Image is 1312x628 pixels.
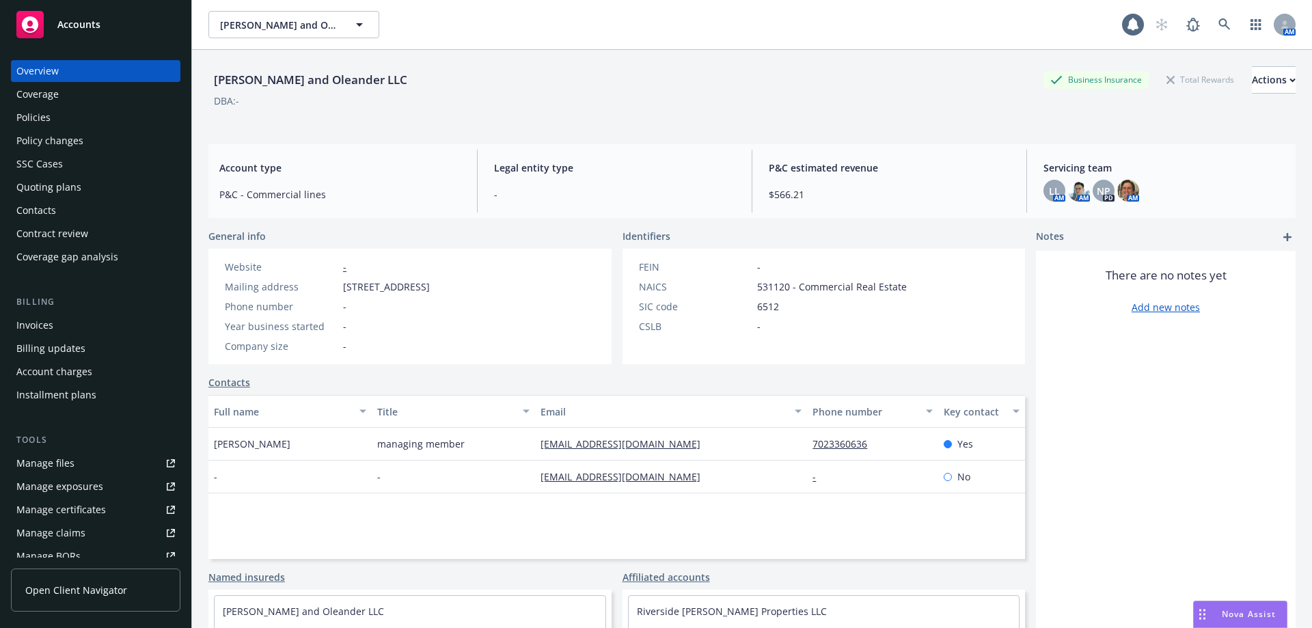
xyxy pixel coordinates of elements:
[1179,11,1207,38] a: Report a Bug
[1106,267,1227,284] span: There are no notes yet
[1279,229,1296,245] a: add
[957,469,970,484] span: No
[639,279,752,294] div: NAICS
[16,246,118,268] div: Coverage gap analysis
[769,187,1010,202] span: $566.21
[494,187,735,202] span: -
[11,361,180,383] a: Account charges
[11,295,180,309] div: Billing
[1160,71,1241,88] div: Total Rewards
[11,200,180,221] a: Contacts
[11,176,180,198] a: Quoting plans
[1117,180,1139,202] img: photo
[16,176,81,198] div: Quoting plans
[639,299,752,314] div: SIC code
[16,452,74,474] div: Manage files
[16,338,85,359] div: Billing updates
[343,260,346,273] a: -
[16,60,59,82] div: Overview
[214,405,351,419] div: Full name
[343,299,346,314] span: -
[25,583,127,597] span: Open Client Navigator
[639,319,752,333] div: CSLB
[16,130,83,152] div: Policy changes
[16,476,103,497] div: Manage exposures
[208,570,285,584] a: Named insureds
[16,83,59,105] div: Coverage
[11,499,180,521] a: Manage certificates
[220,18,338,32] span: [PERSON_NAME] and Oleander LLC
[1222,608,1276,620] span: Nova Assist
[16,384,96,406] div: Installment plans
[757,260,761,274] span: -
[16,314,53,336] div: Invoices
[637,605,827,618] a: Riverside [PERSON_NAME] Properties LLC
[11,384,180,406] a: Installment plans
[1068,180,1090,202] img: photo
[1211,11,1238,38] a: Search
[623,229,670,243] span: Identifiers
[11,130,180,152] a: Policy changes
[541,470,711,483] a: [EMAIL_ADDRESS][DOMAIN_NAME]
[494,161,735,175] span: Legal entity type
[541,405,787,419] div: Email
[223,605,384,618] a: [PERSON_NAME] and Oleander LLC
[16,361,92,383] div: Account charges
[11,223,180,245] a: Contract review
[377,469,381,484] span: -
[812,405,917,419] div: Phone number
[214,469,217,484] span: -
[225,260,338,274] div: Website
[757,319,761,333] span: -
[16,223,88,245] div: Contract review
[372,395,535,428] button: Title
[343,279,430,294] span: [STREET_ADDRESS]
[16,200,56,221] div: Contacts
[944,405,1004,419] div: Key contact
[812,470,827,483] a: -
[225,339,338,353] div: Company size
[377,437,465,451] span: managing member
[208,11,379,38] button: [PERSON_NAME] and Oleander LLC
[1043,71,1149,88] div: Business Insurance
[214,437,290,451] span: [PERSON_NAME]
[769,161,1010,175] span: P&C estimated revenue
[1043,161,1285,175] span: Servicing team
[1194,601,1211,627] div: Drag to move
[16,545,81,567] div: Manage BORs
[957,437,973,451] span: Yes
[11,107,180,128] a: Policies
[11,476,180,497] a: Manage exposures
[623,570,710,584] a: Affiliated accounts
[343,319,346,333] span: -
[757,299,779,314] span: 6512
[225,279,338,294] div: Mailing address
[16,107,51,128] div: Policies
[11,153,180,175] a: SSC Cases
[11,433,180,447] div: Tools
[11,5,180,44] a: Accounts
[208,375,250,390] a: Contacts
[16,522,85,544] div: Manage claims
[219,187,461,202] span: P&C - Commercial lines
[208,395,372,428] button: Full name
[807,395,938,428] button: Phone number
[938,395,1025,428] button: Key contact
[11,545,180,567] a: Manage BORs
[11,314,180,336] a: Invoices
[1252,66,1296,94] button: Actions
[219,161,461,175] span: Account type
[208,229,266,243] span: General info
[1193,601,1287,628] button: Nova Assist
[208,71,413,89] div: [PERSON_NAME] and Oleander LLC
[1252,67,1296,93] div: Actions
[812,437,878,450] a: 7023360636
[535,395,807,428] button: Email
[11,246,180,268] a: Coverage gap analysis
[11,338,180,359] a: Billing updates
[11,60,180,82] a: Overview
[1036,229,1064,245] span: Notes
[11,83,180,105] a: Coverage
[16,153,63,175] div: SSC Cases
